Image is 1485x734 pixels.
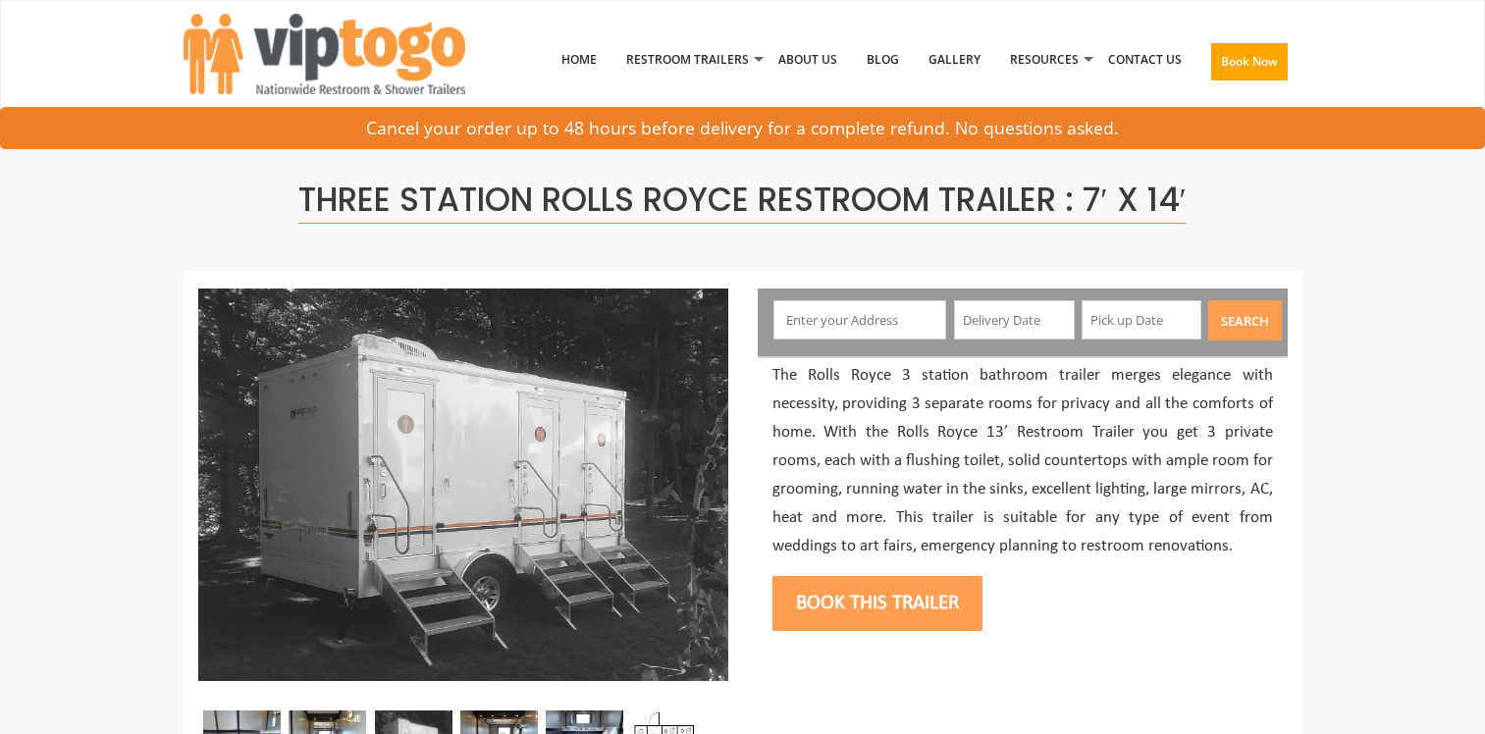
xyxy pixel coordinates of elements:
a: Gallery [914,9,995,111]
a: Blog [852,9,914,111]
button: Search [1208,300,1282,341]
input: Delivery Date [954,300,1075,340]
a: Home [547,9,611,111]
a: Resources [995,9,1093,111]
a: About Us [764,9,852,111]
a: Contact Us [1093,9,1196,111]
img: Side view of three station restroom trailer with three separate doors with signs [198,288,728,681]
p: The Rolls Royce 3 station bathroom trailer merges elegance with necessity, providing 3 separate r... [772,362,1273,560]
button: Book this trailer [772,576,982,631]
input: Pick up Date [1082,300,1202,340]
a: Restroom Trailers [611,9,764,111]
button: Book Now [1211,43,1288,80]
span: Three Station Rolls Royce Restroom Trailer : 7′ x 14′ [298,177,1186,224]
img: VIPTOGO [184,14,465,94]
input: Enter your Address [773,300,946,340]
a: Book Now [1196,9,1302,123]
